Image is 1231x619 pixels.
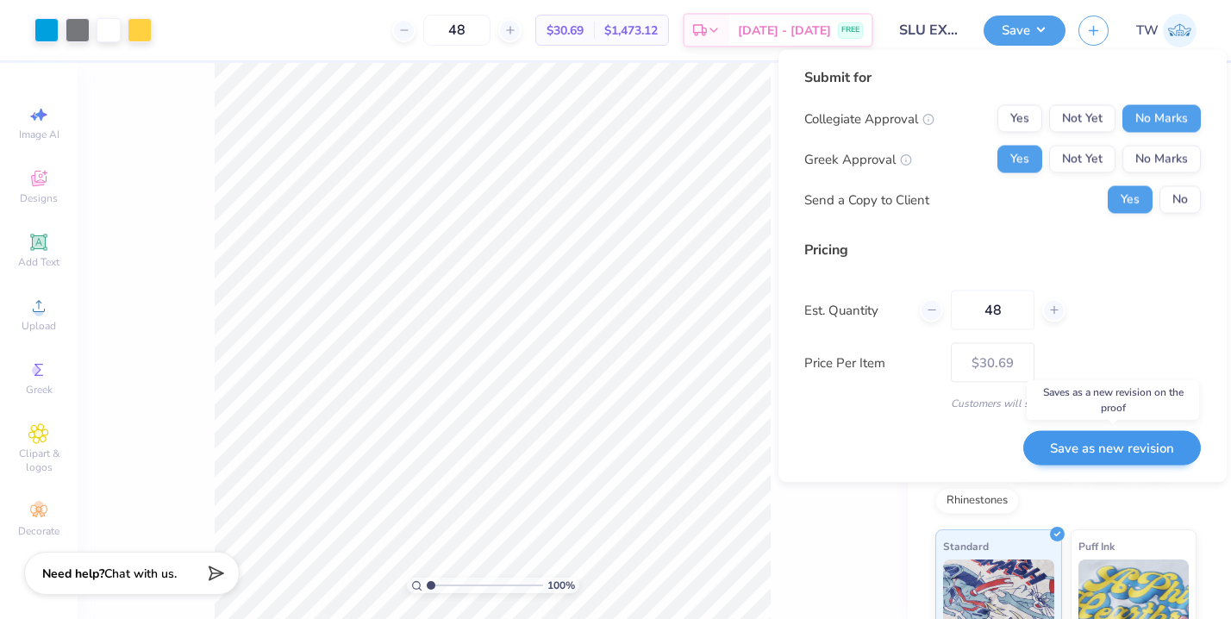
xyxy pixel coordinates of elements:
[984,16,1065,46] button: Save
[1023,430,1201,466] button: Save as new revision
[951,291,1034,330] input: – –
[20,191,58,205] span: Designs
[804,396,1201,411] div: Customers will see this price on HQ.
[1122,105,1201,133] button: No Marks
[1049,146,1115,173] button: Not Yet
[886,13,971,47] input: Untitled Design
[804,67,1201,88] div: Submit for
[26,383,53,397] span: Greek
[42,566,104,582] strong: Need help?
[9,447,69,474] span: Clipart & logos
[423,15,491,46] input: – –
[19,128,59,141] span: Image AI
[997,105,1042,133] button: Yes
[1122,146,1201,173] button: No Marks
[22,319,56,333] span: Upload
[1078,537,1115,555] span: Puff Ink
[804,300,907,320] label: Est. Quantity
[943,537,989,555] span: Standard
[104,566,177,582] span: Chat with us.
[804,109,934,128] div: Collegiate Approval
[18,524,59,538] span: Decorate
[547,578,575,593] span: 100 %
[18,255,59,269] span: Add Text
[997,146,1042,173] button: Yes
[804,353,938,372] label: Price Per Item
[1136,21,1159,41] span: TW
[1163,14,1197,47] img: Thompson Wright
[841,24,859,36] span: FREE
[1159,186,1201,214] button: No
[1136,14,1197,47] a: TW
[935,488,1019,514] div: Rhinestones
[1049,105,1115,133] button: Not Yet
[547,22,584,40] span: $30.69
[604,22,658,40] span: $1,473.12
[804,190,929,209] div: Send a Copy to Client
[738,22,831,40] span: [DATE] - [DATE]
[1027,380,1199,420] div: Saves as a new revision on the proof
[804,149,912,169] div: Greek Approval
[804,240,1201,260] div: Pricing
[1108,186,1153,214] button: Yes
